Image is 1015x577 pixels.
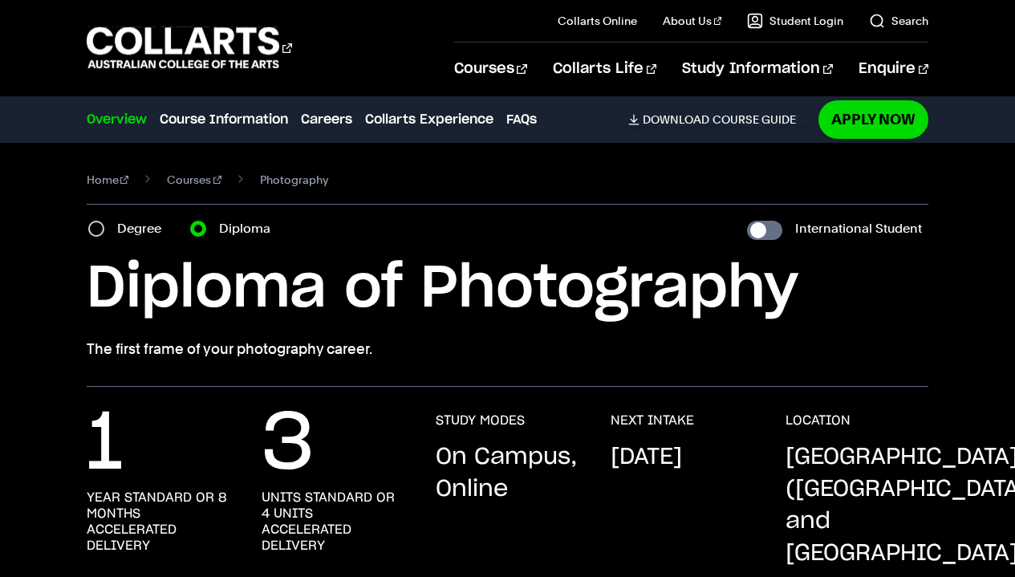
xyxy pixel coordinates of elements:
[87,412,123,477] p: 1
[611,412,694,429] h3: NEXT INTAKE
[553,43,656,95] a: Collarts Life
[117,217,171,240] label: Degree
[786,412,851,429] h3: LOCATION
[87,110,147,129] a: Overview
[454,43,527,95] a: Courses
[869,13,928,29] a: Search
[262,490,404,554] h3: units standard or 4 units accelerated delivery
[260,169,328,191] span: Photography
[747,13,843,29] a: Student Login
[160,110,288,129] a: Course Information
[628,112,809,127] a: DownloadCourse Guide
[87,25,292,71] div: Go to homepage
[219,217,280,240] label: Diploma
[87,253,929,325] h1: Diploma of Photography
[436,441,579,506] p: On Campus, Online
[795,217,922,240] label: International Student
[558,13,637,29] a: Collarts Online
[87,490,229,554] h3: year standard or 8 months accelerated delivery
[859,43,928,95] a: Enquire
[643,112,709,127] span: Download
[663,13,722,29] a: About Us
[262,412,315,477] p: 3
[365,110,493,129] a: Collarts Experience
[682,43,833,95] a: Study Information
[167,169,221,191] a: Courses
[506,110,537,129] a: FAQs
[87,338,929,360] p: The first frame of your photography career.
[611,441,682,473] p: [DATE]
[818,100,928,138] a: Apply Now
[301,110,352,129] a: Careers
[87,169,129,191] a: Home
[436,412,525,429] h3: STUDY MODES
